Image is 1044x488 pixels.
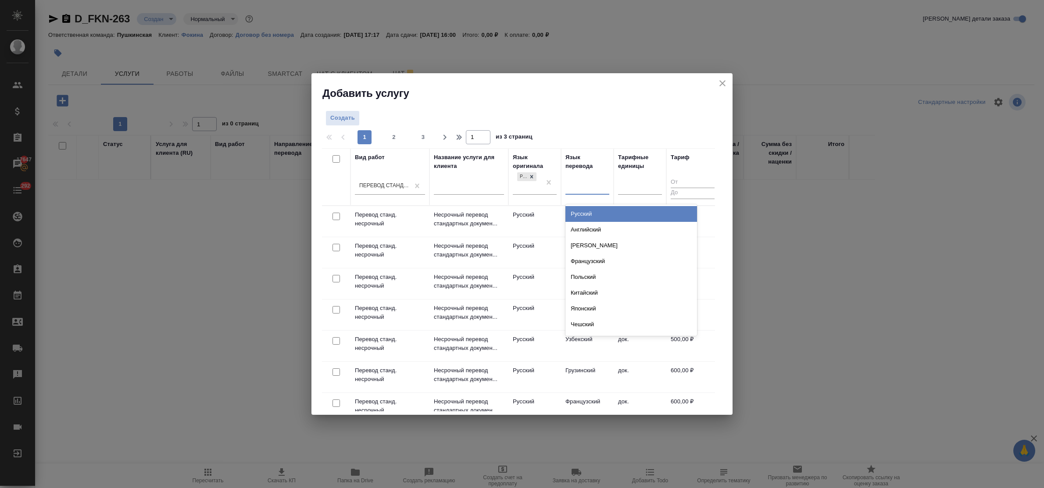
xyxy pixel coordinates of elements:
div: Русский [517,172,527,182]
td: Французский [561,393,614,424]
div: Китайский [565,285,697,301]
td: док. [614,393,666,424]
p: Перевод станд. несрочный [355,366,425,384]
div: Русский [565,206,697,222]
button: Создать [325,110,360,126]
input: До [671,188,715,199]
td: Русский [508,362,561,392]
td: Русский [508,331,561,361]
button: 3 [416,130,430,144]
td: Русский [508,393,561,424]
span: 3 [416,133,430,142]
td: док. [614,362,666,392]
button: close [716,77,729,90]
td: док. [614,331,666,361]
td: Украинский [561,206,614,237]
div: Чешский [565,317,697,332]
td: 600,00 ₽ [666,362,719,392]
td: Русский [508,206,561,237]
button: 2 [387,130,401,144]
p: Перевод станд. несрочный [355,304,425,321]
div: Вид работ [355,153,385,162]
span: 2 [387,133,401,142]
td: Таджикский [561,299,614,330]
td: Армянский [561,268,614,299]
div: Тариф [671,153,690,162]
p: Перевод станд. несрочный [355,210,425,228]
td: 600,00 ₽ [666,393,719,424]
div: Тарифные единицы [618,153,662,171]
p: Несрочный перевод стандартных докумен... [434,242,504,259]
div: Польский [565,269,697,285]
div: Японский [565,301,697,317]
p: Перевод станд. несрочный [355,335,425,353]
div: Английский [565,222,697,238]
p: Перевод станд. несрочный [355,242,425,259]
td: 500,00 ₽ [666,331,719,361]
td: Узбекский [561,331,614,361]
p: Несрочный перевод стандартных докумен... [434,273,504,290]
div: [PERSON_NAME] [565,238,697,253]
p: Перевод станд. несрочный [355,397,425,415]
span: Создать [330,113,355,123]
span: из 3 страниц [496,132,533,144]
h2: Добавить услугу [322,86,733,100]
td: Русский [508,237,561,268]
td: Русский [508,268,561,299]
td: Грузинский [561,362,614,392]
p: Несрочный перевод стандартных докумен... [434,210,504,228]
div: Французский [565,253,697,269]
div: Язык оригинала [513,153,557,171]
p: Перевод станд. несрочный [355,273,425,290]
div: Русский [516,171,537,182]
p: Несрочный перевод стандартных докумен... [434,335,504,353]
input: От [671,177,715,188]
td: Русский [508,299,561,330]
div: Язык перевода [565,153,609,171]
p: Несрочный перевод стандартных докумен... [434,366,504,384]
p: Несрочный перевод стандартных докумен... [434,397,504,415]
p: Несрочный перевод стандартных докумен... [434,304,504,321]
td: Белорусский [561,237,614,268]
div: Перевод станд. несрочный [359,182,410,189]
div: Название услуги для клиента [434,153,504,171]
div: Сербский [565,332,697,348]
